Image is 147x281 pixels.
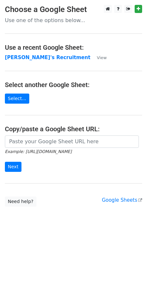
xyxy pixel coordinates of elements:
a: Select... [5,94,29,104]
a: Need help? [5,197,36,207]
small: View [97,55,107,60]
p: Use one of the options below... [5,17,142,24]
h3: Choose a Google Sheet [5,5,142,14]
a: View [90,55,107,60]
h4: Copy/paste a Google Sheet URL: [5,125,142,133]
input: Next [5,162,21,172]
a: Google Sheets [102,197,142,203]
h4: Use a recent Google Sheet: [5,44,142,51]
small: Example: [URL][DOMAIN_NAME] [5,149,72,154]
input: Paste your Google Sheet URL here [5,135,139,148]
a: [PERSON_NAME]'s Recruitment [5,55,90,60]
h4: Select another Google Sheet: [5,81,142,89]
